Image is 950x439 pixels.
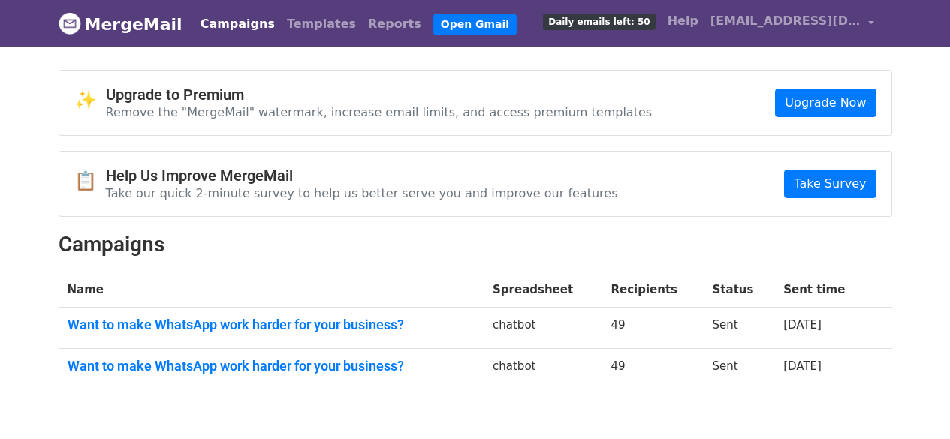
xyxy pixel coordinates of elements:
a: Help [662,6,704,36]
a: Campaigns [195,9,281,39]
td: chatbot [484,308,602,349]
a: Open Gmail [433,14,517,35]
a: Upgrade Now [775,89,876,117]
th: Status [704,272,775,308]
span: 📋 [74,170,106,192]
th: Sent time [774,272,870,308]
td: Sent [704,348,775,389]
iframe: Chat Widget [875,367,950,439]
a: [EMAIL_ADDRESS][DOMAIN_NAME] [704,6,880,41]
p: Take our quick 2-minute survey to help us better serve you and improve our features [106,185,618,201]
td: Sent [704,308,775,349]
td: chatbot [484,348,602,389]
a: [DATE] [783,318,822,332]
a: [DATE] [783,359,822,373]
a: Want to make WhatsApp work harder for your business? [68,317,475,333]
span: [EMAIL_ADDRESS][DOMAIN_NAME] [710,12,861,30]
span: ✨ [74,89,106,111]
a: Take Survey [784,170,876,198]
th: Recipients [602,272,703,308]
h4: Upgrade to Premium [106,86,653,104]
a: Daily emails left: 50 [537,6,661,36]
td: 49 [602,348,703,389]
img: MergeMail logo [59,12,81,35]
span: Daily emails left: 50 [543,14,655,30]
td: 49 [602,308,703,349]
a: Want to make WhatsApp work harder for your business? [68,358,475,374]
p: Remove the "MergeMail" watermark, increase email limits, and access premium templates [106,104,653,120]
a: MergeMail [59,8,182,40]
th: Name [59,272,484,308]
a: Templates [281,9,362,39]
th: Spreadsheet [484,272,602,308]
h4: Help Us Improve MergeMail [106,167,618,185]
h2: Campaigns [59,232,892,257]
a: Reports [362,9,427,39]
